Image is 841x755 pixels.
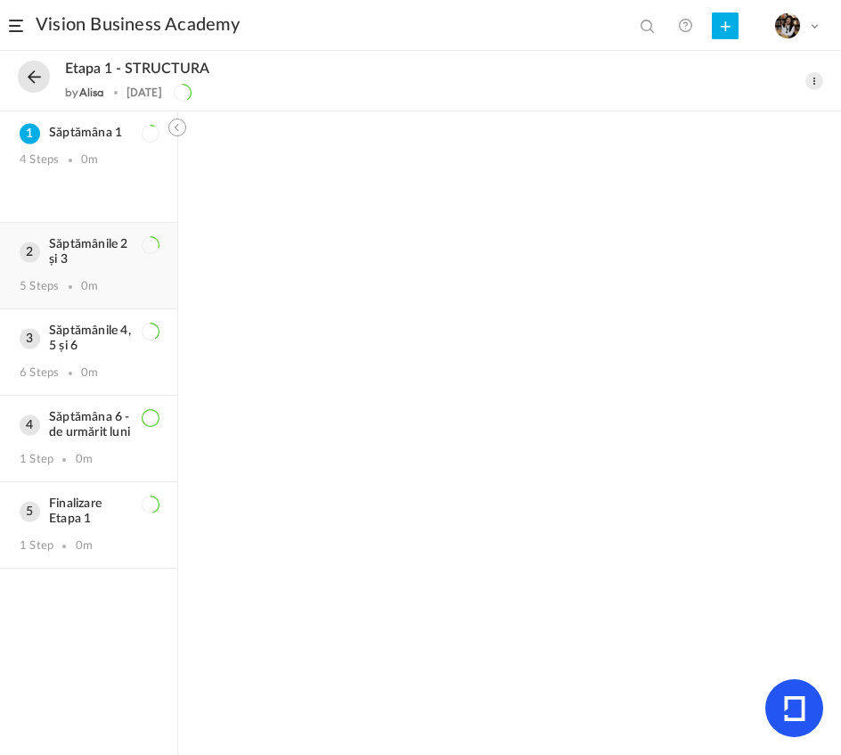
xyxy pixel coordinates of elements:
[81,366,98,381] div: 0m
[20,539,53,554] div: 1 Step
[20,366,59,381] div: 6 Steps
[20,410,158,440] h3: Săptămâna 6 - de urmărit luni
[65,61,209,78] span: Etapa 1 - STRUCTURA
[127,86,162,99] div: [DATE]
[20,280,59,294] div: 5 Steps
[775,13,800,38] img: tempimagehs7pti.png
[81,153,98,168] div: 0m
[20,496,158,527] h3: Finalizare Etapa 1
[20,237,158,267] h3: Săptămânile 2 și 3
[36,14,241,36] a: Vision Business Academy
[20,324,158,354] h3: Săptămânile 4, 5 și 6
[65,86,104,99] div: by
[76,539,93,554] div: 0m
[20,453,53,467] div: 1 Step
[79,86,105,99] a: Alisa
[20,153,59,168] div: 4 Steps
[76,453,93,467] div: 0m
[81,280,98,294] div: 0m
[20,126,158,141] h3: Săptămâna 1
